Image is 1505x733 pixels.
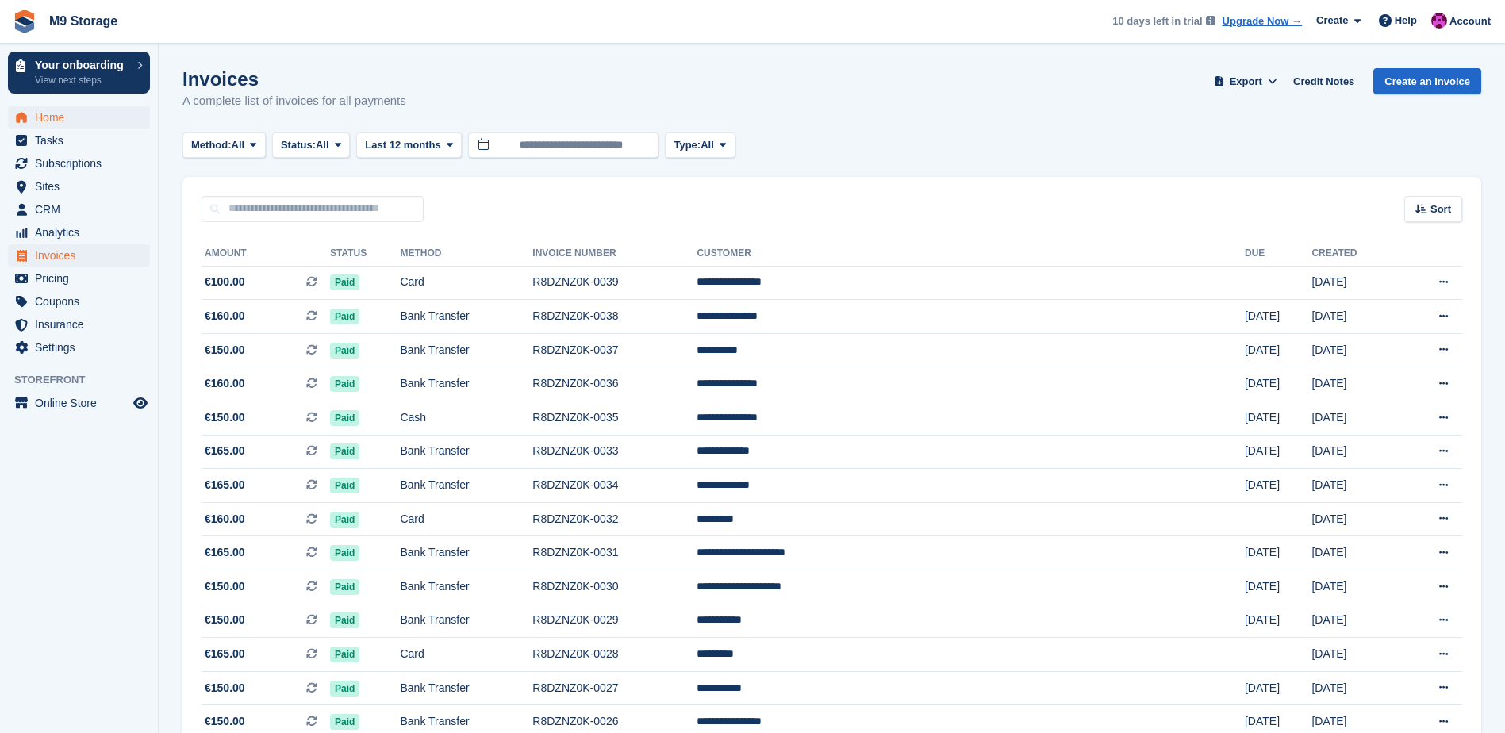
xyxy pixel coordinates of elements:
[400,570,532,604] td: Bank Transfer
[330,309,359,324] span: Paid
[1430,201,1451,217] span: Sort
[532,570,697,604] td: R8DZNZ0K-0030
[1211,68,1280,94] button: Export
[400,536,532,570] td: Bank Transfer
[674,137,701,153] span: Type:
[35,129,130,152] span: Tasks
[532,502,697,536] td: R8DZNZ0K-0032
[697,241,1245,267] th: Customer
[532,266,697,300] td: R8DZNZ0K-0039
[400,469,532,503] td: Bank Transfer
[35,267,130,290] span: Pricing
[1245,367,1311,401] td: [DATE]
[8,313,150,336] a: menu
[205,646,245,662] span: €165.00
[35,152,130,175] span: Subscriptions
[8,152,150,175] a: menu
[8,52,150,94] a: Your onboarding View next steps
[1245,300,1311,334] td: [DATE]
[356,132,462,159] button: Last 12 months
[1311,604,1398,638] td: [DATE]
[8,129,150,152] a: menu
[316,137,329,153] span: All
[400,604,532,638] td: Bank Transfer
[1395,13,1417,29] span: Help
[1449,13,1491,29] span: Account
[1245,671,1311,705] td: [DATE]
[35,59,129,71] p: Your onboarding
[205,544,245,561] span: €165.00
[400,502,532,536] td: Card
[1245,333,1311,367] td: [DATE]
[400,300,532,334] td: Bank Transfer
[35,244,130,267] span: Invoices
[35,175,130,198] span: Sites
[281,137,316,153] span: Status:
[1311,536,1398,570] td: [DATE]
[205,409,245,426] span: €150.00
[532,241,697,267] th: Invoice Number
[43,8,124,34] a: M9 Storage
[35,198,130,221] span: CRM
[35,221,130,244] span: Analytics
[205,612,245,628] span: €150.00
[1311,333,1398,367] td: [DATE]
[330,443,359,459] span: Paid
[205,511,245,528] span: €160.00
[532,435,697,469] td: R8DZNZ0K-0033
[8,336,150,359] a: menu
[400,333,532,367] td: Bank Transfer
[532,604,697,638] td: R8DZNZ0K-0029
[532,401,697,436] td: R8DZNZ0K-0035
[13,10,36,33] img: stora-icon-8386f47178a22dfd0bd8f6a31ec36ba5ce8667c1dd55bd0f319d3a0aa187defe.svg
[330,478,359,493] span: Paid
[182,92,406,110] p: A complete list of invoices for all payments
[1245,469,1311,503] td: [DATE]
[330,376,359,392] span: Paid
[182,68,406,90] h1: Invoices
[205,477,245,493] span: €165.00
[365,137,440,153] span: Last 12 months
[1311,638,1398,672] td: [DATE]
[35,106,130,129] span: Home
[1311,241,1398,267] th: Created
[205,342,245,359] span: €150.00
[1112,13,1202,29] span: 10 days left in trial
[205,443,245,459] span: €165.00
[205,713,245,730] span: €150.00
[330,579,359,595] span: Paid
[400,435,532,469] td: Bank Transfer
[202,241,330,267] th: Amount
[400,241,532,267] th: Method
[665,132,735,159] button: Type: All
[1311,671,1398,705] td: [DATE]
[532,536,697,570] td: R8DZNZ0K-0031
[1230,74,1262,90] span: Export
[532,333,697,367] td: R8DZNZ0K-0037
[1245,241,1311,267] th: Due
[532,469,697,503] td: R8DZNZ0K-0034
[532,638,697,672] td: R8DZNZ0K-0028
[1373,68,1481,94] a: Create an Invoice
[1311,469,1398,503] td: [DATE]
[14,372,158,388] span: Storefront
[8,267,150,290] a: menu
[205,578,245,595] span: €150.00
[532,300,697,334] td: R8DZNZ0K-0038
[205,308,245,324] span: €160.00
[1245,604,1311,638] td: [DATE]
[35,313,130,336] span: Insurance
[1311,502,1398,536] td: [DATE]
[8,290,150,313] a: menu
[1311,401,1398,436] td: [DATE]
[8,198,150,221] a: menu
[182,132,266,159] button: Method: All
[1245,570,1311,604] td: [DATE]
[8,244,150,267] a: menu
[1311,300,1398,334] td: [DATE]
[330,410,359,426] span: Paid
[330,545,359,561] span: Paid
[701,137,714,153] span: All
[35,392,130,414] span: Online Store
[400,401,532,436] td: Cash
